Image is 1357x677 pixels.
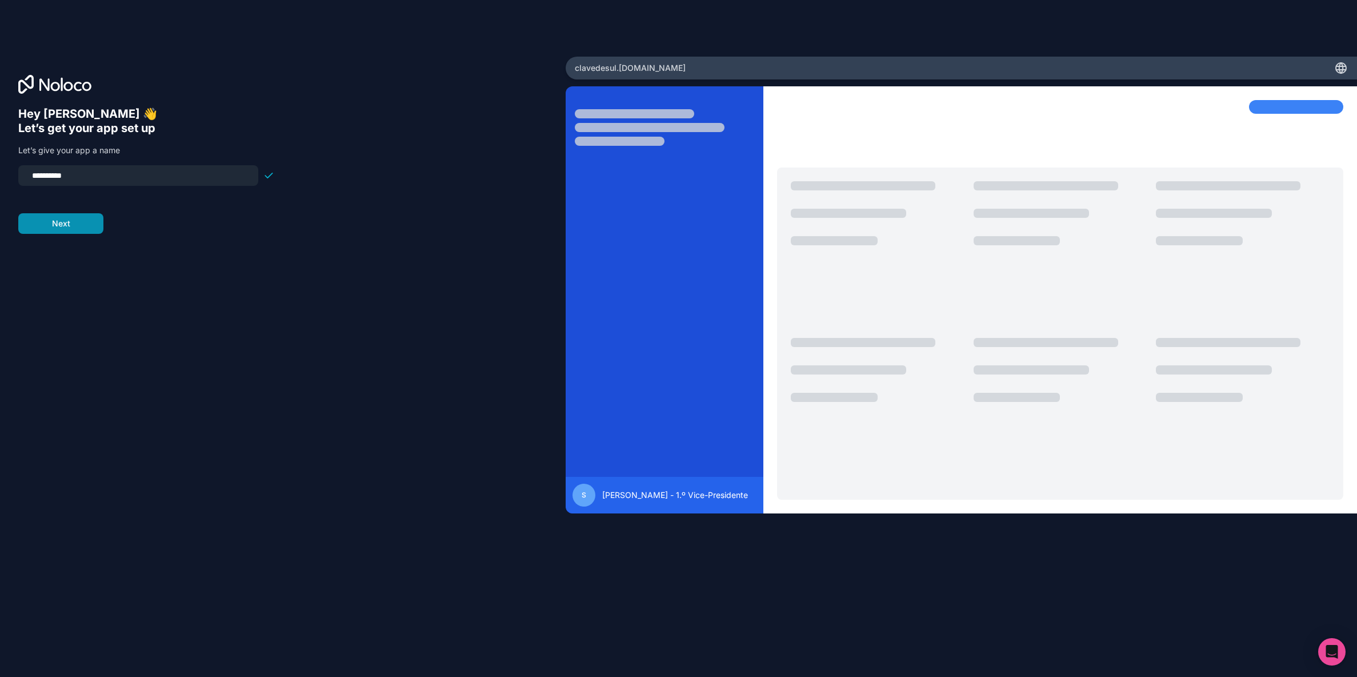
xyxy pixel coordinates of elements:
[18,121,274,136] h6: Let’s get your app set up
[602,489,748,501] span: [PERSON_NAME] - 1.º Vice-Presidente
[18,213,103,234] button: Next
[1318,638,1346,666] div: Open Intercom Messenger
[18,145,274,156] p: Let’s give your app a name
[575,62,686,74] span: clavedesul .[DOMAIN_NAME]
[582,491,586,500] span: S
[18,107,274,121] h6: Hey [PERSON_NAME] 👋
